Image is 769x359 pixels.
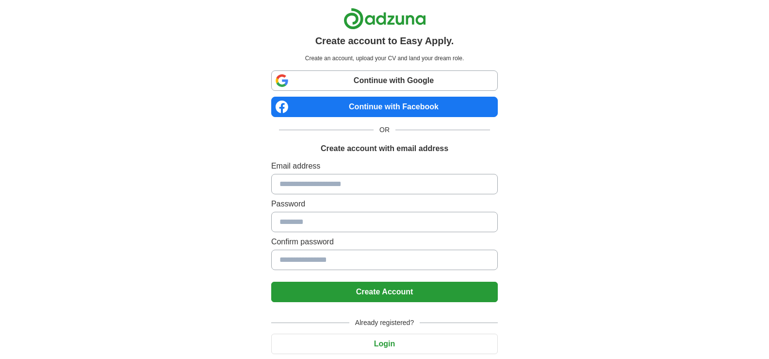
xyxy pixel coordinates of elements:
[271,160,498,172] label: Email address
[271,97,498,117] a: Continue with Facebook
[271,70,498,91] a: Continue with Google
[315,34,454,48] h1: Create account to Easy Apply.
[349,318,420,328] span: Already registered?
[273,54,496,63] p: Create an account, upload your CV and land your dream role.
[321,143,448,154] h1: Create account with email address
[271,236,498,248] label: Confirm password
[271,198,498,210] label: Password
[344,8,426,30] img: Adzuna logo
[271,340,498,348] a: Login
[271,334,498,354] button: Login
[271,282,498,302] button: Create Account
[374,125,395,135] span: OR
